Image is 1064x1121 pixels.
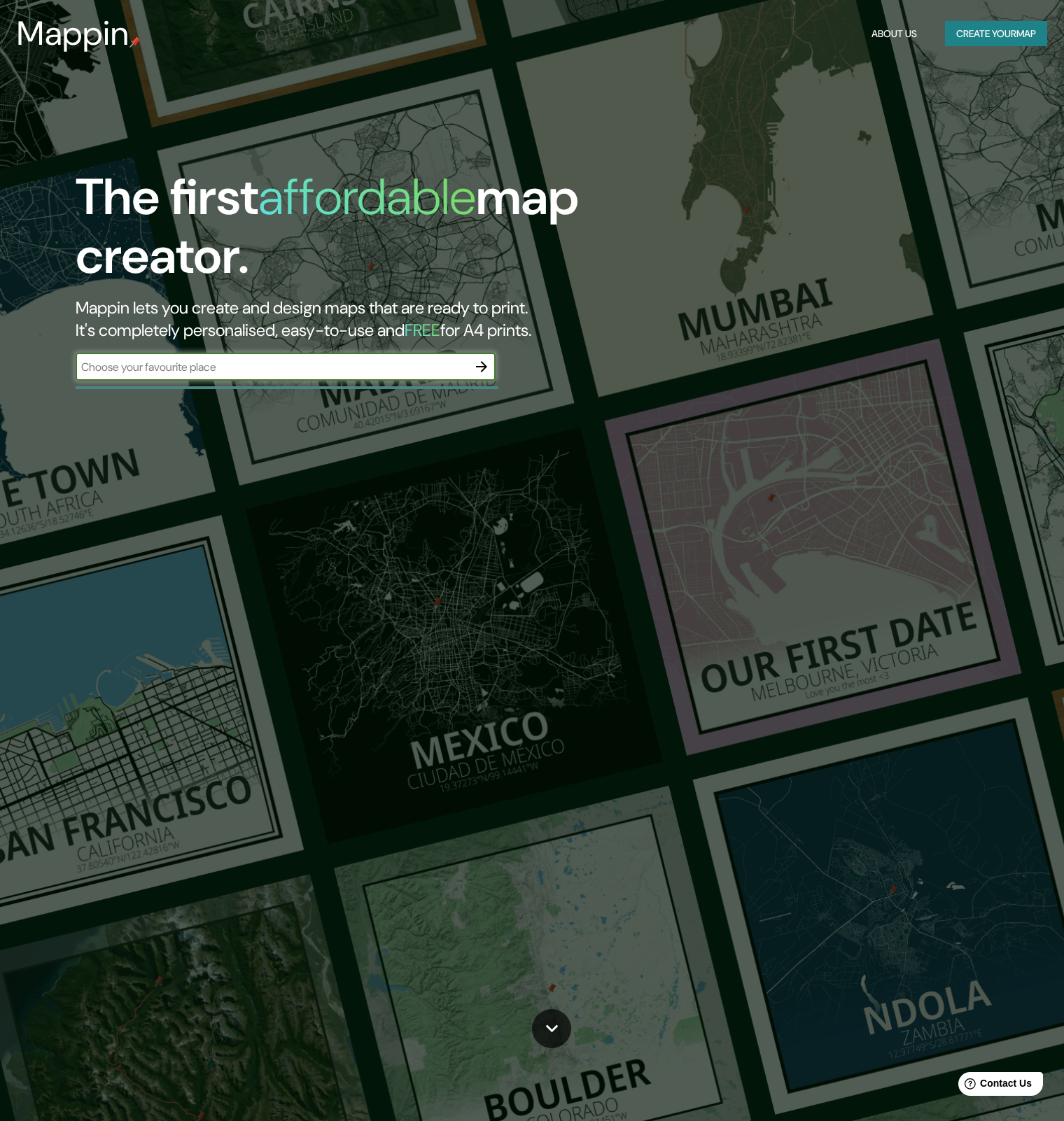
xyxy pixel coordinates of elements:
input: Choose your favourite place [76,359,468,375]
button: About Us [866,21,923,47]
h2: Mappin lets you create and design maps that are ready to print. It's completely personalised, eas... [76,297,608,341]
h3: Mappin [17,14,129,53]
button: Create yourmap [945,21,1047,47]
img: mappin-pin [129,36,141,48]
h1: affordable [258,164,476,230]
h1: The first map creator. [76,168,608,297]
h5: FREE [405,319,440,341]
iframe: Help widget launcher [939,1066,1049,1106]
